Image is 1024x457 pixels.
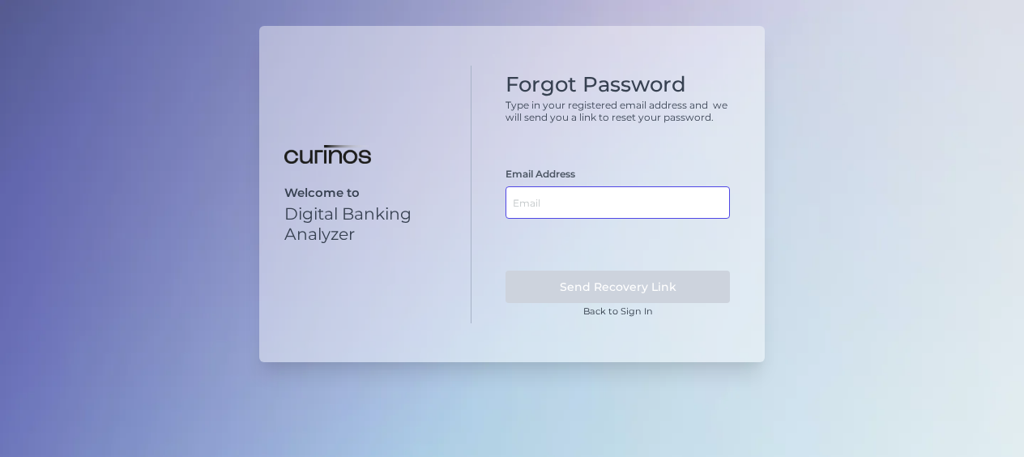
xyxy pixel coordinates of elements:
[506,271,730,303] button: Send Recovery Link
[583,305,653,317] a: Back to Sign In
[506,99,730,123] p: Type in your registered email address and we will send you a link to reset your password.
[506,168,575,180] label: Email Address
[284,145,371,164] img: Digital Banking Analyzer
[506,186,730,219] input: Email
[284,203,456,244] p: Digital Banking Analyzer
[284,186,456,200] p: Welcome to
[506,72,730,97] h1: Forgot Password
